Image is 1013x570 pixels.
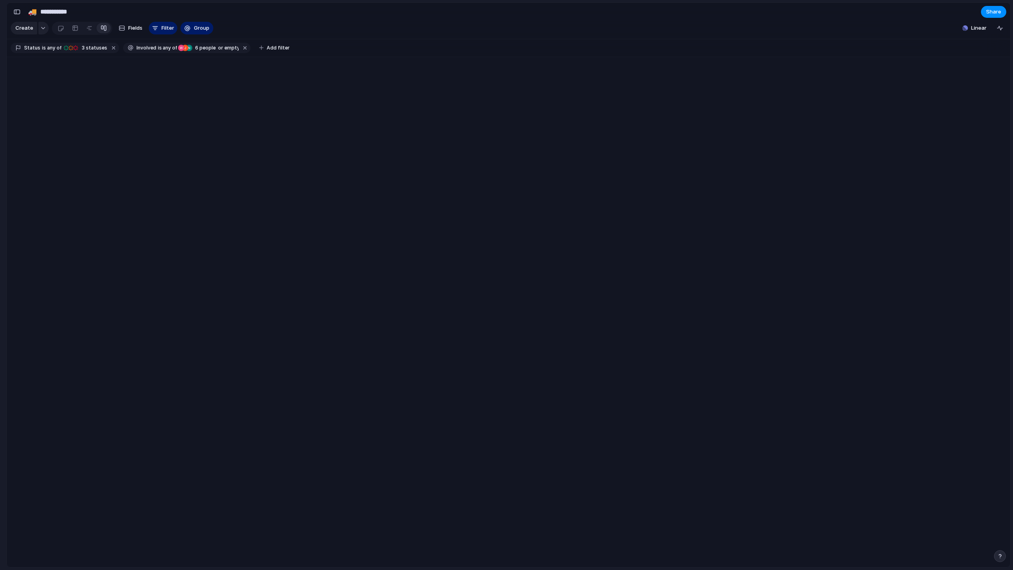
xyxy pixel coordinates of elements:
span: Add filter [267,44,290,51]
span: Filter [161,24,174,32]
button: isany of [156,44,179,52]
span: any of [162,44,177,51]
span: Involved [137,44,156,51]
button: Filter [149,22,177,34]
span: Group [194,24,209,32]
span: 3 [80,45,86,51]
button: 3 statuses [62,44,109,52]
span: is [42,44,46,51]
span: people [193,44,216,51]
span: Create [15,24,33,32]
span: or empty [217,44,239,51]
button: isany of [40,44,63,52]
button: Share [981,6,1006,18]
span: Status [24,44,40,51]
button: 🚚 [26,6,39,18]
span: Fields [128,24,142,32]
button: Add filter [254,42,294,53]
span: 6 [193,45,199,51]
button: Create [11,22,37,34]
button: Group [180,22,213,34]
button: 6 peopleor empty [178,44,240,52]
span: Share [986,8,1001,16]
div: 🚚 [28,6,37,17]
span: Linear [971,24,986,32]
button: Fields [116,22,146,34]
span: statuses [80,44,107,51]
span: any of [46,44,61,51]
span: is [158,44,162,51]
button: Linear [959,22,990,34]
